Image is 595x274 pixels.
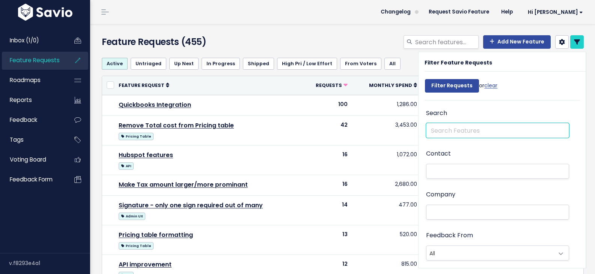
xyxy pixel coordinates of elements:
img: logo-white.9d6f32f41409.svg [16,4,74,21]
a: Reports [2,91,62,109]
span: Roadmaps [10,76,41,84]
input: Filter Requests [425,79,479,93]
span: Tags [10,136,24,144]
a: Feedback [2,111,62,129]
ul: Filter feature requests [102,58,584,70]
a: Feature Request [119,81,169,89]
span: Changelog [381,9,411,15]
a: Monthly spend [369,81,417,89]
a: clear [484,82,497,89]
td: 1,286.00 [352,95,422,115]
a: Hi [PERSON_NAME] [519,6,589,18]
a: Remove Total cost from Pricing table [119,121,234,130]
strong: Filter Feature Requests [425,59,492,66]
a: Untriaged [131,58,166,70]
span: Hi [PERSON_NAME] [528,9,583,15]
a: Pricing Table [119,131,154,141]
td: 14 [302,195,352,225]
a: Voting Board [2,151,62,168]
td: 477.00 [352,195,422,225]
input: Search Features [426,123,569,138]
td: 16 [302,145,352,175]
a: All [384,58,401,70]
span: Requests [316,82,342,88]
a: Pricing table formatting [119,231,193,239]
a: Roadmaps [2,72,62,89]
a: API improvement [119,260,172,269]
span: All [426,246,554,260]
td: 42 [302,115,352,145]
a: Shipped [243,58,274,70]
a: Help [495,6,519,18]
a: API [119,161,134,170]
label: Feedback From [426,230,473,241]
td: 13 [302,225,352,255]
div: or [425,75,497,100]
span: Feedback [10,116,37,124]
a: Admin UX [119,211,145,220]
span: Pricing Table [119,133,154,140]
label: Search [426,108,447,119]
td: 100 [302,95,352,115]
label: Contact [426,148,451,159]
span: Feedback form [10,175,53,183]
a: Pricing Table [119,241,154,250]
span: Feature Requests [10,56,60,64]
td: 1,072.00 [352,145,422,175]
a: High Pri / Low Effort [277,58,337,70]
a: Inbox (1/0) [2,32,62,49]
a: Active [102,58,128,70]
a: Quickbooks Integration [119,100,191,109]
span: Monthly spend [369,82,412,88]
div: v.f8293e4a1 [9,253,90,273]
td: 3,453.00 [352,115,422,145]
span: Reports [10,96,32,104]
input: Search features... [414,35,479,49]
span: Inbox (1/0) [10,36,39,44]
a: Requests [316,81,348,89]
a: Tags [2,131,62,148]
h4: Feature Requests (455) [102,35,255,49]
label: Company [426,189,455,200]
a: Add New Feature [483,35,551,49]
span: All [426,246,569,261]
a: Feature Requests [2,52,62,69]
a: Hubspot features [119,151,173,159]
td: 16 [302,175,352,195]
span: Pricing Table [119,242,154,250]
a: In Progress [202,58,240,70]
a: Up Next [169,58,199,70]
td: 2,680.00 [352,175,422,195]
span: API [119,162,134,170]
td: 520.00 [352,225,422,255]
a: From Voters [340,58,381,70]
a: Request Savio Feature [423,6,495,18]
span: Voting Board [10,156,46,163]
span: Admin UX [119,213,145,220]
span: Feature Request [119,82,164,88]
a: Signature - only one sign required out of many [119,201,263,210]
a: Feedback form [2,171,62,188]
a: Make Tax amount larger/more prominant [119,180,248,189]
